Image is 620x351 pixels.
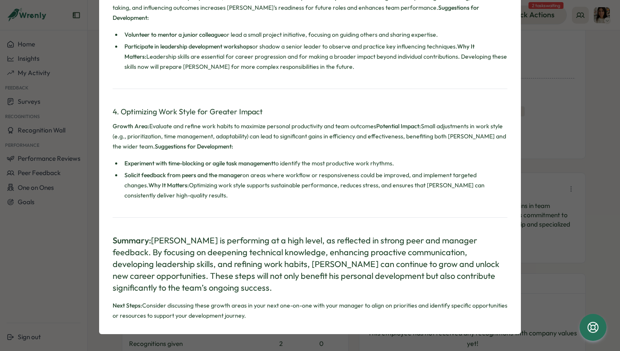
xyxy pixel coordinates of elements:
[113,121,507,151] p: Evaluate and refine work habits to maximize personal productivity and team outcomes Small adjustm...
[113,302,142,309] strong: Next Steps:
[122,41,507,72] li: or shadow a senior leader to observe and practice key influencing techniques. Leadership skills a...
[122,30,507,40] li: or lead a small project initiative, focusing on guiding others and sharing expertise.
[148,181,189,189] strong: Why It Matters:
[113,4,479,22] strong: Suggestions for Development:
[124,171,243,179] strong: Solicit feedback from peers and the manager
[113,235,151,246] strong: Summary:
[124,159,273,167] strong: Experiment with time-blocking or agile task management
[376,122,421,130] strong: Potential Impact:
[124,43,252,50] strong: Participate in leadership development workshops
[124,43,474,60] strong: Why It Matters:
[113,122,149,130] strong: Growth Area:
[113,300,507,321] p: Consider discussing these growth areas in your next one-on-one with your manager to align on prio...
[124,31,224,38] strong: Volunteer to mentor a junior colleague
[122,170,507,200] li: on areas where workflow or responsiveness could be improved, and implement targeted changes. Opti...
[113,235,507,294] h2: [PERSON_NAME] is performing at a high level, as reflected in strong peer and manager feedback. By...
[113,106,507,118] h3: 4. Optimizing Work Style for Greater Impact
[155,143,233,150] strong: Suggestions for Development:
[122,158,507,168] li: to identify the most productive work rhythms.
